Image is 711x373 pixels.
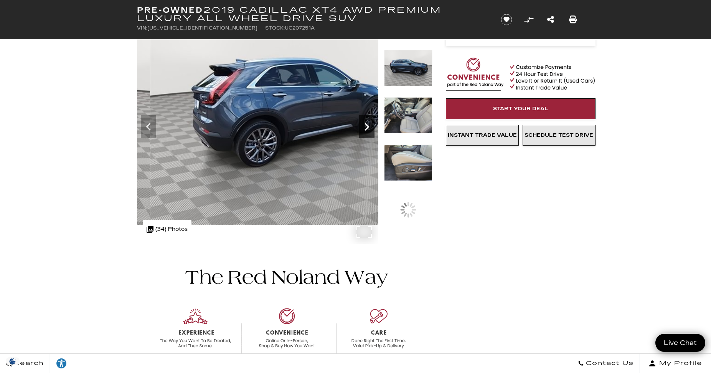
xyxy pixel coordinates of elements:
a: Instant Trade Value [446,125,519,146]
img: Used 2019 SHADOW METALLIC Cadillac AWD Premium Luxury image 10 [384,97,432,134]
img: Used 2019 SHADOW METALLIC Cadillac AWD Premium Luxury image 9 [384,50,432,86]
button: Open user profile menu [640,354,711,373]
a: Contact Us [572,354,640,373]
button: Compare Vehicle [523,14,534,25]
div: Next [359,115,374,138]
section: Click to Open Cookie Consent Modal [4,357,21,365]
div: Explore your accessibility options [50,358,73,369]
img: Used 2019 SHADOW METALLIC Cadillac AWD Premium Luxury image 8 [137,3,459,225]
img: Used 2019 SHADOW METALLIC Cadillac AWD Premium Luxury image 11 [384,144,432,181]
a: Start Your Deal [446,98,596,119]
span: Search [12,358,44,369]
a: Print this Pre-Owned 2019 Cadillac XT4 AWD Premium Luxury All Wheel Drive SUV [569,14,577,25]
button: Save vehicle [498,13,515,26]
span: [US_VEHICLE_IDENTIFICATION_NUMBER] [147,25,257,31]
span: UC207251A [285,25,315,31]
span: Stock: [265,25,285,31]
div: (34) Photos [143,220,191,239]
span: Live Chat [660,338,701,347]
span: Contact Us [584,358,633,369]
a: Explore your accessibility options [50,354,73,373]
span: My Profile [656,358,702,369]
img: Opt-Out Icon [4,357,21,365]
span: VIN: [137,25,147,31]
a: Share this Pre-Owned 2019 Cadillac XT4 AWD Premium Luxury All Wheel Drive SUV [547,14,554,25]
span: Schedule Test Drive [525,132,593,138]
span: Instant Trade Value [448,132,517,138]
a: Schedule Test Drive [523,125,596,146]
h1: 2019 Cadillac XT4 AWD Premium Luxury All Wheel Drive SUV [137,6,488,23]
a: Live Chat [655,334,705,352]
span: Start Your Deal [493,106,548,112]
strong: Pre-Owned [137,5,203,15]
div: Previous [141,115,156,138]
